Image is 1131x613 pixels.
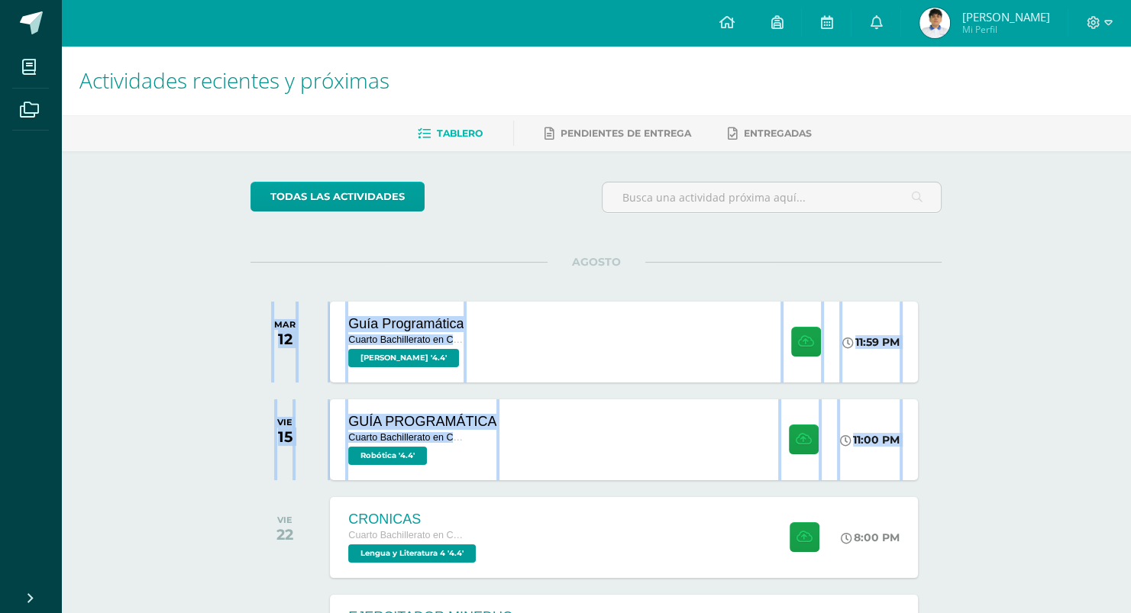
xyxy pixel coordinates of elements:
div: Guía Programática [348,316,464,332]
div: 8:00 PM [841,531,900,544]
div: GUÍA PROGRAMÁTICA [348,414,496,430]
span: Lengua y Literatura 4 '4.4' [348,544,476,563]
a: Entregadas [728,121,812,146]
div: 11:00 PM [840,433,900,447]
a: Pendientes de entrega [544,121,691,146]
span: Pendientes de entrega [561,127,691,139]
span: Mi Perfil [961,23,1049,36]
div: MAR [274,319,296,330]
span: Actividades recientes y próximas [79,66,389,95]
span: Cuarto Bachillerato en Ciencias y Letras [348,432,463,443]
div: VIE [277,417,292,427]
span: [PERSON_NAME] [961,9,1049,24]
span: PEREL '4.4' [348,349,459,367]
input: Busca una actividad próxima aquí... [603,182,941,212]
a: Tablero [418,121,483,146]
div: CRONICAS [348,511,480,528]
div: 11:59 PM [842,335,900,349]
div: 12 [274,330,296,348]
div: VIE [276,515,293,525]
span: Cuarto Bachillerato en Ciencias y Letras [348,334,463,345]
span: AGOSTO [548,255,645,269]
span: Robótica '4.4' [348,447,427,465]
img: c5666cc7f3690fc41c4986c549652daf.png [919,8,950,38]
div: 22 [276,525,293,544]
span: Entregadas [744,127,812,139]
div: 15 [277,427,292,446]
a: todas las Actividades [250,182,425,211]
span: Cuarto Bachillerato en Ciencias y Letras [348,530,463,540]
span: Tablero [437,127,483,139]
